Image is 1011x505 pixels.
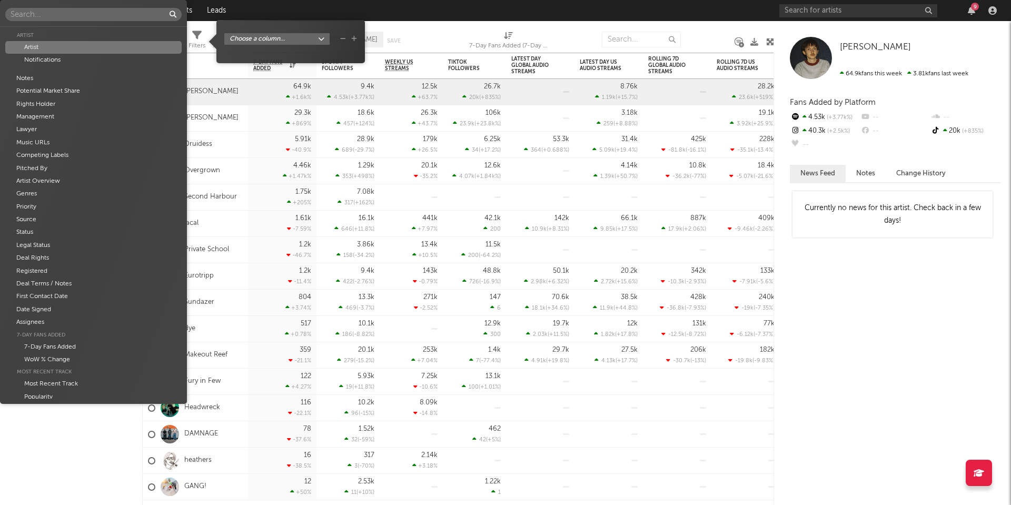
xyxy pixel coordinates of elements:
[5,29,182,41] div: Artist
[5,303,182,316] div: Date Signed
[5,54,182,66] div: Notifications
[5,316,182,329] div: Assignees
[5,72,182,85] div: Notes
[5,341,182,353] div: 7-Day Fans Added
[5,8,182,21] input: Search...
[5,175,182,187] div: Artist Overview
[5,41,182,54] div: Artist
[5,226,182,239] div: Status
[5,136,182,149] div: Music URLs
[5,98,182,111] div: Rights Holder
[5,201,182,213] div: Priority
[5,329,182,341] div: 7-Day Fans Added
[5,366,182,378] div: Most Recent Track
[5,391,182,403] div: Popularity
[5,278,182,290] div: Deal Terms / Notes
[5,213,182,226] div: Source
[5,162,182,175] div: Pitched By
[5,149,182,162] div: Competing Labels
[5,353,182,366] div: WoW % Change
[5,123,182,136] div: Lawyer
[5,290,182,303] div: First Contact Date
[5,239,182,252] div: Legal Status
[5,187,182,200] div: Genres
[5,378,182,390] div: Most Recent Track
[5,111,182,123] div: Management
[5,252,182,264] div: Deal Rights
[5,265,182,278] div: Registered
[5,85,182,97] div: Potential Market Share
